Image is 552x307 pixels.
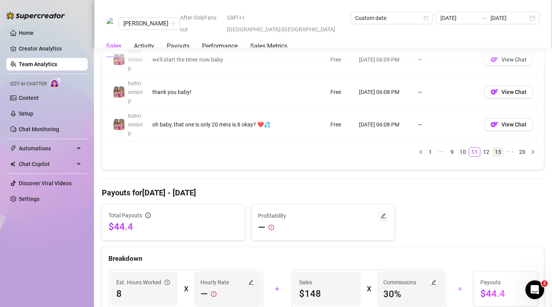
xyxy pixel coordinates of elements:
a: 1 [426,148,435,156]
span: info-circle [145,213,151,218]
div: oh baby, that one is only 20 mins is it okay? ❤️💦 [152,120,290,129]
div: + [268,283,287,295]
span: $148 [299,287,354,300]
td: — [413,43,480,76]
li: 13 [492,147,504,157]
span: — [258,221,265,234]
li: Previous Page [416,147,426,157]
div: Performance [202,42,238,51]
span: exclamation-circle [211,288,216,300]
a: OFView Chat [484,58,533,65]
li: 12 [480,147,492,157]
span: edit [248,280,254,285]
a: OFView Chat [484,123,533,130]
span: View Chat [501,121,527,128]
img: OF [491,56,498,63]
span: Automations [19,142,74,155]
a: 12 [481,148,492,156]
div: Breakdown [108,253,538,264]
a: Discover Viral Videos [19,180,72,186]
div: Activity [134,42,154,51]
a: Chat Monitoring [19,126,59,132]
span: — [200,288,208,300]
span: question-circle [164,278,170,287]
iframe: Intercom live chat [525,280,544,299]
span: thunderbolt [10,145,16,152]
img: logo-BBDzfeDw.svg [6,12,65,20]
div: thank you baby! [152,88,290,96]
button: right [528,147,538,157]
span: $44.4 [108,220,238,233]
a: OFView Chat [484,91,533,97]
a: Settings [19,196,40,202]
button: left [416,147,426,157]
h4: Payouts for [DATE] - [DATE] [102,187,544,198]
div: X [367,283,371,295]
input: End date [491,14,528,22]
td: — [413,76,480,108]
span: Payouts [480,278,531,287]
td: Free [326,76,354,108]
span: After OnlyFans cut [180,12,222,35]
span: Sales [299,278,354,287]
td: [DATE] 06:09 PM [354,43,413,76]
span: hotmomsvip [128,48,143,71]
div: = [451,283,469,295]
span: hotmomsvip [128,80,143,104]
span: swap-right [481,15,487,21]
span: hotmomsvip [128,113,143,136]
img: AI Chatter [50,77,62,88]
button: OFView Chat [484,86,533,98]
div: Payouts [167,42,189,51]
a: 20 [517,148,528,156]
img: hotmomsvip [114,119,124,130]
li: Next Page [528,147,538,157]
button: OFView Chat [484,53,533,66]
td: Free [326,108,354,141]
span: Izzy AI Chatter [10,80,47,88]
img: OF [491,88,498,96]
span: $44.4 [480,287,531,300]
span: Profitability [258,211,286,220]
td: Free [326,43,354,76]
td: [DATE] 06:08 PM [354,108,413,141]
span: View Chat [501,56,527,63]
li: 9 [447,147,457,157]
li: 10 [457,147,469,157]
li: 20 [516,147,528,157]
li: 11 [469,147,480,157]
span: GMT+1 [GEOGRAPHIC_DATA]/[GEOGRAPHIC_DATA] [227,12,346,35]
span: Pat Sintor [123,18,175,29]
a: 10 [457,148,468,156]
img: OF [491,121,498,128]
a: Setup [19,110,33,117]
span: to [481,15,487,21]
div: Sales Metrics [250,42,287,51]
a: 13 [492,148,503,156]
div: X [184,283,188,295]
div: Est. Hours Worked [116,278,170,287]
li: 1 [426,147,435,157]
span: Chat Copilot [19,158,74,170]
span: edit [381,213,386,219]
a: 9 [448,148,456,156]
a: Team Analytics [19,61,57,67]
img: hotmomsvip [114,87,124,98]
span: calendar [424,16,428,20]
span: Total Payouts [108,211,142,220]
span: View Chat [501,89,527,95]
li: Previous 5 Pages [435,147,447,157]
li: Next 5 Pages [504,147,516,157]
span: 2 [541,280,548,287]
span: left [419,150,423,154]
a: Home [19,30,34,36]
span: right [530,150,535,154]
span: Custom date [355,12,428,24]
td: — [413,108,480,141]
a: 11 [469,148,480,156]
span: exclamation-circle [269,225,274,230]
img: Chat Copilot [10,161,15,167]
span: ••• [504,147,516,157]
input: Start date [440,14,478,22]
span: 30 % [383,288,438,300]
